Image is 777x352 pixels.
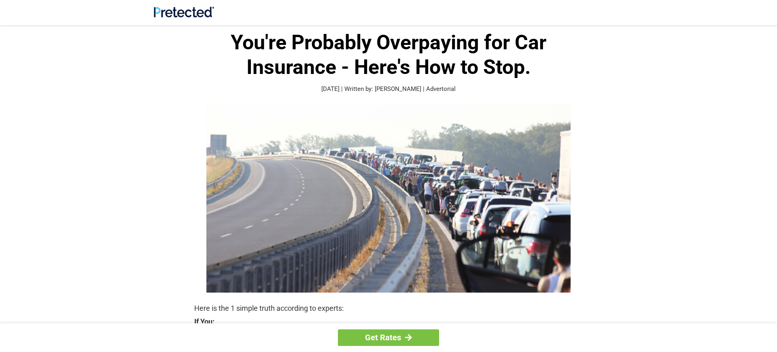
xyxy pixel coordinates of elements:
img: Site Logo [154,6,214,17]
h1: You're Probably Overpaying for Car Insurance - Here's How to Stop. [194,30,583,80]
p: Here is the 1 simple truth according to experts: [194,303,583,314]
a: Get Rates [338,329,439,346]
a: Site Logo [154,11,214,19]
p: [DATE] | Written by: [PERSON_NAME] | Advertorial [194,84,583,94]
strong: If You: [194,318,583,325]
